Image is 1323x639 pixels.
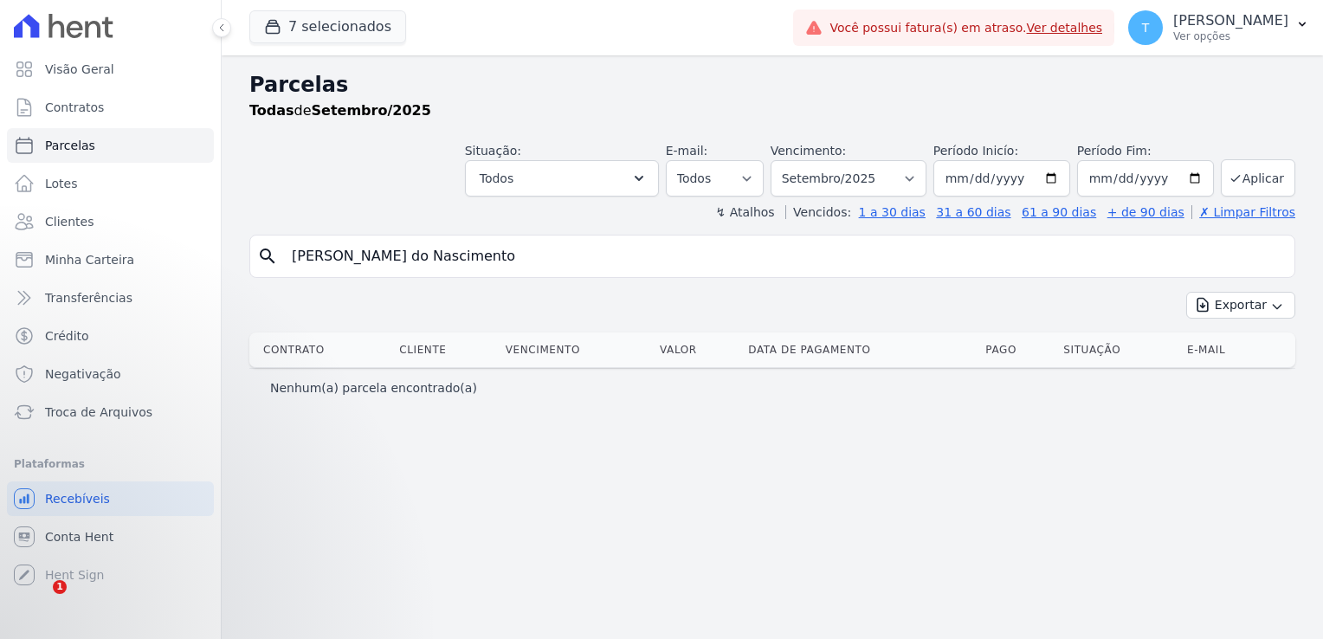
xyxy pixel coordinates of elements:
span: T [1142,22,1150,34]
a: Parcelas [7,128,214,163]
span: Negativação [45,365,121,383]
a: Minha Carteira [7,242,214,277]
div: Plataformas [14,454,207,474]
button: 7 selecionados [249,10,406,43]
a: Recebíveis [7,481,214,516]
label: E-mail: [666,144,708,158]
a: Clientes [7,204,214,239]
a: + de 90 dias [1107,205,1184,219]
span: Parcelas [45,137,95,154]
span: Visão Geral [45,61,114,78]
span: Contratos [45,99,104,116]
th: Situação [1056,332,1180,367]
button: Exportar [1186,292,1295,319]
button: Aplicar [1221,159,1295,197]
p: [PERSON_NAME] [1173,12,1288,29]
button: Todos [465,160,659,197]
h2: Parcelas [249,69,1295,100]
th: Cliente [392,332,498,367]
a: Troca de Arquivos [7,395,214,429]
strong: Todas [249,102,294,119]
span: Todos [480,168,513,189]
a: Lotes [7,166,214,201]
i: search [257,246,278,267]
span: Clientes [45,213,94,230]
button: T [PERSON_NAME] Ver opções [1114,3,1323,52]
span: Troca de Arquivos [45,403,152,421]
a: 61 a 90 dias [1022,205,1096,219]
a: Crédito [7,319,214,353]
label: Período Fim: [1077,142,1214,160]
a: ✗ Limpar Filtros [1191,205,1295,219]
label: ↯ Atalhos [715,205,774,219]
label: Vencimento: [771,144,846,158]
a: 1 a 30 dias [859,205,926,219]
th: E-mail [1180,332,1271,367]
span: Minha Carteira [45,251,134,268]
p: Ver opções [1173,29,1288,43]
a: Transferências [7,281,214,315]
a: Negativação [7,357,214,391]
a: Ver detalhes [1027,21,1103,35]
th: Data de Pagamento [741,332,978,367]
input: Buscar por nome do lote ou do cliente [281,239,1288,274]
a: Contratos [7,90,214,125]
a: Conta Hent [7,520,214,554]
span: Você possui fatura(s) em atraso. [829,19,1102,37]
label: Vencidos: [785,205,851,219]
th: Pago [978,332,1056,367]
span: Transferências [45,289,132,307]
iframe: Intercom notifications mensagem [13,471,359,592]
th: Vencimento [499,332,653,367]
strong: Setembro/2025 [312,102,431,119]
label: Situação: [465,144,521,158]
iframe: Intercom live chat [17,580,59,622]
span: Lotes [45,175,78,192]
th: Contrato [249,332,392,367]
a: 31 a 60 dias [936,205,1010,219]
p: Nenhum(a) parcela encontrado(a) [270,379,477,397]
span: Crédito [45,327,89,345]
p: de [249,100,431,121]
th: Valor [653,332,741,367]
a: Visão Geral [7,52,214,87]
label: Período Inicío: [933,144,1018,158]
span: 1 [53,580,67,594]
